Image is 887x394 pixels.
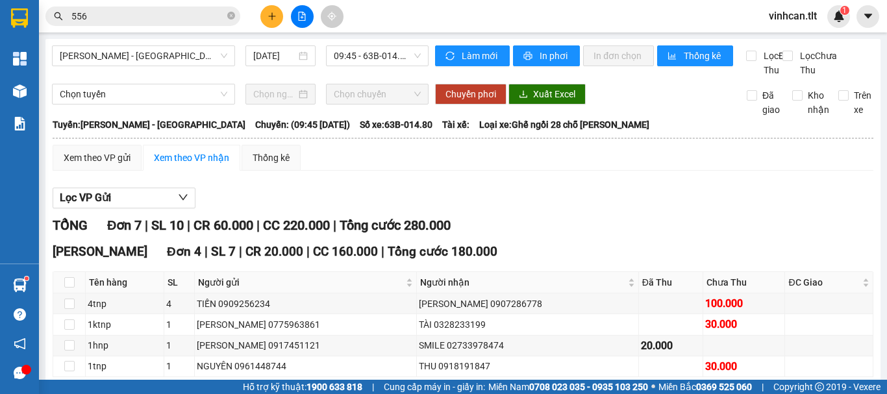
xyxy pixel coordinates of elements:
[211,244,236,259] span: SL 7
[360,117,432,132] span: Số xe: 63B-014.80
[88,359,162,373] div: 1tnp
[445,51,456,62] span: sync
[197,359,414,373] div: NGUYÊN 0961448744
[372,380,374,394] span: |
[64,151,131,165] div: Xem theo VP gửi
[862,10,874,22] span: caret-down
[306,382,362,392] strong: 1900 633 818
[540,49,569,63] span: In phơi
[508,84,586,105] button: downloadXuất Excel
[53,244,147,259] span: [PERSON_NAME]
[758,8,827,24] span: vinhcan.tlt
[255,117,350,132] span: Chuyến: (09:45 [DATE])
[462,49,499,63] span: Làm mới
[420,275,625,289] span: Người nhận
[227,10,235,23] span: close-circle
[197,317,414,332] div: [PERSON_NAME] 0775963861
[25,277,29,280] sup: 1
[178,192,188,203] span: down
[14,367,26,379] span: message
[245,244,303,259] span: CR 20.000
[263,217,330,233] span: CC 220.000
[651,384,655,389] span: ⚪️
[194,217,253,233] span: CR 60.000
[71,9,225,23] input: Tìm tên, số ĐT hoặc mã đơn
[684,49,723,63] span: Thống kê
[523,51,534,62] span: printer
[306,244,310,259] span: |
[13,52,27,66] img: dashboard-icon
[13,84,27,98] img: warehouse-icon
[60,46,227,66] span: Hồ Chí Minh - Mỹ Tho
[14,338,26,350] span: notification
[60,84,227,104] span: Chọn tuyến
[313,244,378,259] span: CC 160.000
[13,117,27,130] img: solution-icon
[321,5,344,28] button: aim
[658,380,752,394] span: Miền Bắc
[53,119,245,130] b: Tuyến: [PERSON_NAME] - [GEOGRAPHIC_DATA]
[657,45,733,66] button: bar-chartThống kê
[167,244,201,259] span: Đơn 4
[164,272,195,293] th: SL
[333,217,336,233] span: |
[705,316,783,332] div: 30.000
[696,382,752,392] strong: 0369 525 060
[86,272,164,293] th: Tên hàng
[151,217,184,233] span: SL 10
[340,217,451,233] span: Tổng cước 280.000
[14,308,26,321] span: question-circle
[256,217,260,233] span: |
[334,84,421,104] span: Chọn chuyến
[54,12,63,21] span: search
[513,45,580,66] button: printerIn phơi
[166,359,192,373] div: 1
[762,380,764,394] span: |
[334,46,421,66] span: 09:45 - 63B-014.80
[11,8,28,28] img: logo-vxr
[197,338,414,352] div: [PERSON_NAME] 0917451121
[166,338,192,352] div: 1
[849,88,877,117] span: Trên xe
[435,45,510,66] button: syncLàm mới
[260,5,283,28] button: plus
[88,317,162,332] div: 1ktnp
[795,49,839,77] span: Lọc Chưa Thu
[529,382,648,392] strong: 0708 023 035 - 0935 103 250
[60,190,111,206] span: Lọc VP Gửi
[788,275,860,289] span: ĐC Giao
[166,297,192,311] div: 4
[88,297,162,311] div: 4tnp
[297,12,306,21] span: file-add
[381,244,384,259] span: |
[327,12,336,21] span: aim
[639,272,703,293] th: Đã Thu
[419,338,636,352] div: SMILE 02733978474
[435,84,506,105] button: Chuyển phơi
[757,88,785,117] span: Đã giao
[419,359,636,373] div: THU 0918191847
[641,338,701,354] div: 20.000
[154,151,229,165] div: Xem theo VP nhận
[198,275,403,289] span: Người gửi
[53,188,195,208] button: Lọc VP Gửi
[479,117,649,132] span: Loại xe: Ghế ngồi 28 chỗ [PERSON_NAME]
[815,382,824,391] span: copyright
[833,10,845,22] img: icon-new-feature
[442,117,469,132] span: Tài xế:
[488,380,648,394] span: Miền Nam
[668,51,679,62] span: bar-chart
[384,380,485,394] span: Cung cấp máy in - giấy in:
[253,87,296,101] input: Chọn ngày
[107,217,142,233] span: Đơn 7
[187,217,190,233] span: |
[243,380,362,394] span: Hỗ trợ kỹ thuật:
[705,295,783,312] div: 100.000
[419,317,636,332] div: TÀI 0328233199
[803,88,834,117] span: Kho nhận
[13,278,27,292] img: warehouse-icon
[533,87,575,101] span: Xuất Excel
[705,358,783,375] div: 30.000
[145,217,148,233] span: |
[88,338,162,352] div: 1hnp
